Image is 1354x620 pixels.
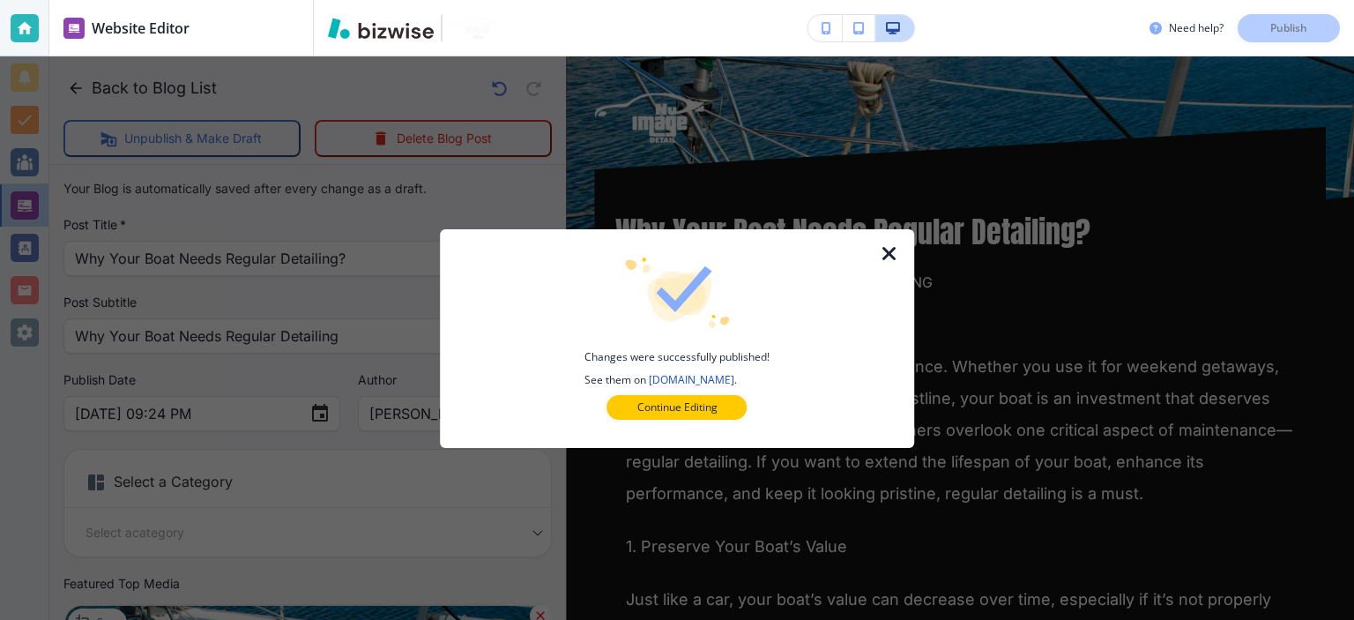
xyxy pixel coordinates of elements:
h3: Need help? [1169,20,1224,36]
img: editor icon [63,18,85,39]
img: Bizwise Logo [328,18,434,39]
button: Continue Editing [607,395,748,420]
img: icon [623,258,731,328]
a: [DOMAIN_NAME] [649,372,734,387]
h4: Changes were successfully published! See them on . [584,349,770,388]
img: Your Logo [450,17,497,39]
p: Continue Editing [637,400,718,415]
h2: Website Editor [92,18,190,39]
